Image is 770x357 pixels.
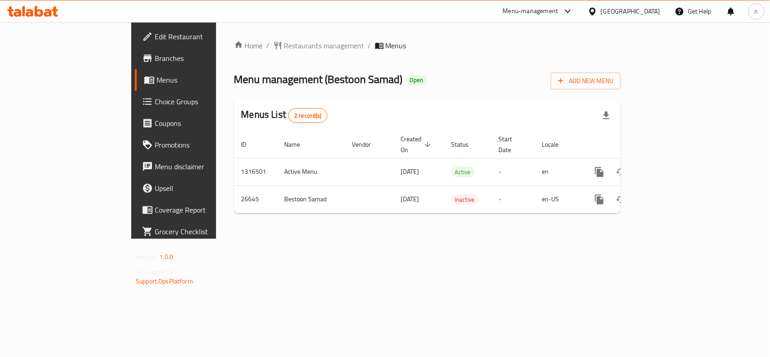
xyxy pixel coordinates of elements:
span: Version: [136,251,158,263]
a: Promotions [135,134,260,156]
td: - [492,185,535,213]
td: - [492,158,535,185]
span: Locale [542,139,571,150]
span: Menu management ( Bestoon Samad ) [234,69,403,89]
span: Open [406,76,427,84]
h2: Menus List [241,108,327,123]
span: Inactive [452,195,479,205]
span: [DATE] [401,166,420,177]
td: Active Menu [277,158,345,185]
button: more [589,161,610,183]
span: Menu disclaimer [155,161,253,172]
td: en-US [535,185,581,213]
div: Export file [595,105,617,126]
span: Vendor [352,139,383,150]
span: Start Date [499,134,524,155]
a: Support.OpsPlatform [136,275,193,287]
span: Promotions [155,139,253,150]
td: Bestoon Samad [277,185,345,213]
nav: breadcrumb [234,40,621,51]
button: more [589,189,610,210]
span: Upsell [155,183,253,194]
span: Choice Groups [155,96,253,107]
td: en [535,158,581,185]
th: Actions [581,131,682,158]
a: Coverage Report [135,199,260,221]
span: 1.0.0 [159,251,173,263]
button: Add New Menu [551,73,621,89]
span: Branches [155,53,253,64]
span: Edit Restaurant [155,31,253,42]
span: Add New Menu [558,75,613,87]
span: ID [241,139,258,150]
table: enhanced table [234,131,682,213]
div: Open [406,75,427,86]
a: Restaurants management [273,40,364,51]
a: Coupons [135,112,260,134]
li: / [267,40,270,51]
span: Active [452,167,475,177]
span: Created On [401,134,433,155]
span: 2 record(s) [289,111,327,120]
span: Grocery Checklist [155,226,253,237]
div: [GEOGRAPHIC_DATA] [601,6,660,16]
span: Coupons [155,118,253,129]
a: Grocery Checklist [135,221,260,242]
span: Name [285,139,312,150]
div: Active [452,167,475,177]
div: Total records count [288,108,327,123]
a: Edit Restaurant [135,26,260,47]
button: Change Status [610,161,632,183]
a: Menu disclaimer [135,156,260,177]
span: Status [452,139,481,150]
a: Upsell [135,177,260,199]
div: Menu-management [503,6,558,17]
a: Choice Groups [135,91,260,112]
span: Restaurants management [284,40,364,51]
span: Menus [157,74,253,85]
span: Get support on: [136,266,177,278]
span: Coverage Report [155,204,253,215]
span: [DATE] [401,193,420,205]
a: Branches [135,47,260,69]
li: / [368,40,371,51]
span: Menus [386,40,406,51]
span: n [755,6,758,16]
button: Change Status [610,189,632,210]
a: Menus [135,69,260,91]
